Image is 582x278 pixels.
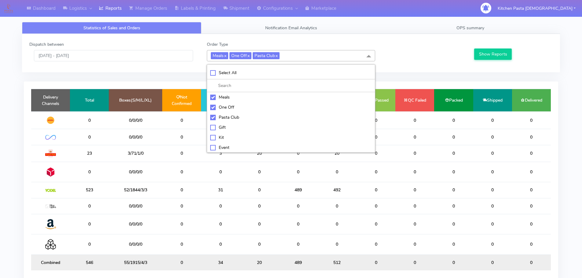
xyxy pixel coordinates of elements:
[210,134,372,141] div: Kit
[109,129,162,145] td: 0/0/0/0
[434,234,473,255] td: 0
[45,239,56,250] img: Collection
[493,2,580,15] button: Kitchen Pasta [DEMOGRAPHIC_DATA]
[318,162,357,182] td: 0
[473,89,512,111] td: Shipped
[70,111,109,129] td: 0
[229,52,251,59] span: One Off
[279,198,318,214] td: 0
[45,189,56,192] img: Yodel
[474,49,512,60] button: Show Reports
[201,89,240,111] td: Confirmed
[70,255,109,270] td: 546
[318,145,357,162] td: 20
[279,214,318,234] td: 0
[162,255,201,270] td: 0
[45,150,56,157] img: Royal Mail
[279,234,318,255] td: 0
[162,145,201,162] td: 0
[210,104,372,110] div: One Off
[434,129,473,145] td: 0
[434,255,473,270] td: 0
[247,52,250,59] a: x
[70,182,109,198] td: 523
[201,129,240,145] td: 0
[109,182,162,198] td: 52/1844/3/3
[395,89,434,111] td: QC Failed
[279,182,318,198] td: 489
[434,214,473,234] td: 0
[201,182,240,198] td: 31
[201,162,240,182] td: 0
[434,89,473,111] td: Packed
[29,41,64,48] label: Dispatch between
[279,145,318,162] td: 0
[318,234,357,255] td: 0
[240,182,279,198] td: 0
[357,162,395,182] td: 0
[473,198,512,214] td: 0
[275,52,278,59] a: x
[70,129,109,145] td: 0
[434,145,473,162] td: 0
[109,89,162,111] td: Boxes(S/M/L/XL)
[162,89,201,111] td: Not Confirmed
[31,255,70,270] td: Combined
[473,129,512,145] td: 0
[357,255,395,270] td: 0
[395,129,434,145] td: 0
[201,234,240,255] td: 0
[240,198,279,214] td: 0
[512,255,551,270] td: 0
[162,129,201,145] td: 0
[253,52,280,59] span: Pasta Club
[240,162,279,182] td: 0
[45,219,56,229] img: Amazon
[512,145,551,162] td: 0
[201,145,240,162] td: 3
[201,255,240,270] td: 34
[357,214,395,234] td: 0
[434,198,473,214] td: 0
[395,198,434,214] td: 0
[473,145,512,162] td: 0
[45,167,56,177] img: DPD
[162,214,201,234] td: 0
[210,70,372,76] div: Select All
[265,25,317,31] span: Notification Email Analytics
[473,214,512,234] td: 0
[109,111,162,129] td: 0/0/0/0
[201,214,240,234] td: 0
[210,114,372,121] div: Pasta Club
[211,52,228,59] span: Meals
[109,255,162,270] td: 55/1915/4/3
[34,50,193,61] input: Pick the Daterange
[207,41,228,48] label: Order Type
[201,111,240,129] td: 0
[434,111,473,129] td: 0
[395,182,434,198] td: 0
[109,214,162,234] td: 0/0/0/0
[210,144,372,151] div: Event
[473,234,512,255] td: 0
[240,234,279,255] td: 0
[279,255,318,270] td: 489
[473,182,512,198] td: 0
[45,116,56,124] img: DHL
[240,255,279,270] td: 20
[224,52,226,59] a: x
[473,111,512,129] td: 0
[70,214,109,234] td: 0
[512,198,551,214] td: 0
[395,145,434,162] td: 0
[395,214,434,234] td: 0
[22,22,560,34] ul: Tabs
[318,214,357,234] td: 0
[70,198,109,214] td: 0
[109,162,162,182] td: 0/0/0/0
[210,82,372,89] input: multiselect-search
[279,162,318,182] td: 0
[512,89,551,111] td: Delivered
[357,234,395,255] td: 0
[70,145,109,162] td: 23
